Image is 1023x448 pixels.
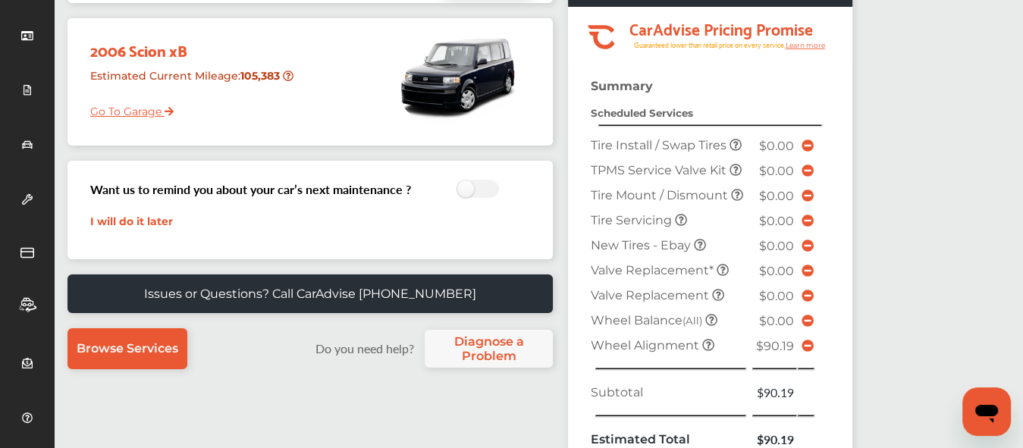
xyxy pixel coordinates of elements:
tspan: Guaranteed lower than retail price on every service. [633,40,785,50]
span: $0.00 [759,139,794,153]
td: Subtotal [587,380,751,405]
div: Estimated Current Mileage : [79,63,301,102]
span: $0.00 [759,214,794,228]
span: Tire Install / Swap Tires [591,138,730,152]
span: Wheel Balance [591,313,705,327]
a: Browse Services [67,328,187,369]
h3: Want us to remind you about your car’s next maintenance ? [90,180,411,198]
span: Browse Services [77,341,178,356]
a: Diagnose a Problem [425,330,553,368]
span: $0.00 [759,264,794,278]
span: $0.00 [759,164,794,178]
strong: 105,383 [240,69,283,83]
strong: Summary [591,79,653,93]
tspan: CarAdvise Pricing Promise [629,14,812,42]
iframe: Button to launch messaging window [962,387,1011,436]
tspan: Learn more [785,41,825,49]
span: $0.00 [759,289,794,303]
span: Wheel Alignment [591,338,702,352]
img: mobile_2943_st1280_046.png [394,26,522,124]
span: Valve Replacement* [591,263,717,277]
span: $0.00 [759,239,794,253]
label: Do you need help? [308,340,421,357]
span: Tire Mount / Dismount [591,188,731,202]
span: Diagnose a Problem [432,334,545,363]
span: $0.00 [759,314,794,328]
a: I will do it later [90,215,173,228]
td: $90.19 [751,380,798,405]
div: 2006 Scion xB [79,26,301,63]
span: TPMS Service Valve Kit [591,163,730,177]
span: $0.00 [759,189,794,203]
span: Tire Servicing [591,213,675,227]
small: (All) [683,315,702,327]
a: Go To Garage [79,93,174,122]
p: Issues or Questions? Call CarAdvise [PHONE_NUMBER] [144,287,476,301]
a: Issues or Questions? Call CarAdvise [PHONE_NUMBER] [67,274,553,313]
span: $90.19 [756,339,794,353]
strong: Scheduled Services [591,107,693,119]
span: Valve Replacement [591,288,712,302]
span: New Tires - Ebay [591,238,694,252]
